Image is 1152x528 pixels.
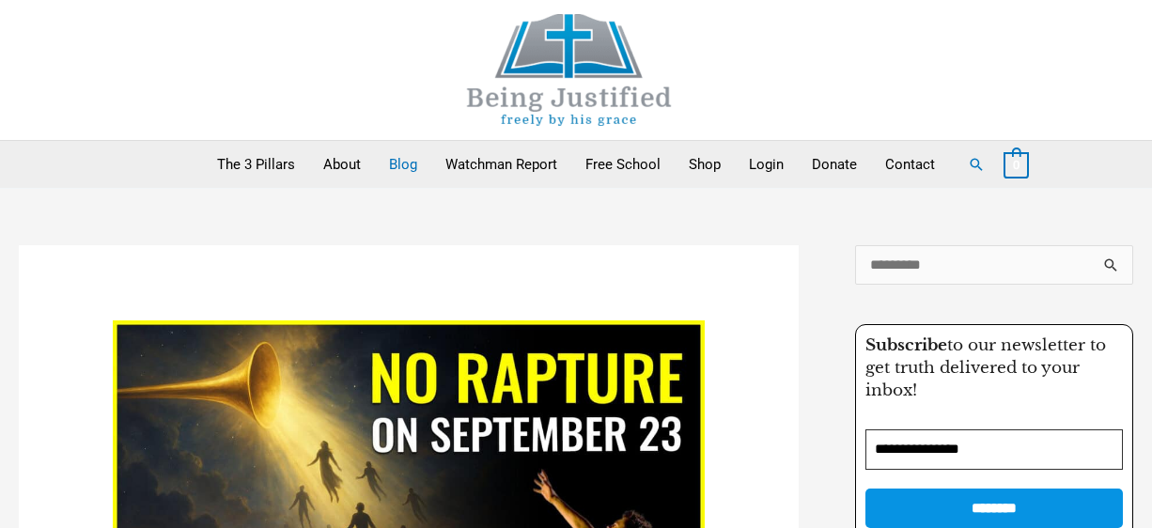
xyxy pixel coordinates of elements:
input: Email Address * [865,429,1123,470]
a: View Shopping Cart, empty [1004,156,1029,173]
a: The 3 Pillars [203,141,309,188]
span: 0 [1013,158,1020,172]
a: Donate [798,141,871,188]
a: Watchman Report [431,141,571,188]
a: Read: NO RAPTURE ON SEPTEMBER 23RD, 2025 (GUARANTEED) [113,477,705,494]
a: Shop [675,141,735,188]
strong: Subscribe [865,335,947,355]
a: Search button [968,156,985,173]
a: About [309,141,375,188]
span: to our newsletter to get truth delivered to your inbox! [865,335,1106,400]
a: Contact [871,141,949,188]
a: Free School [571,141,675,188]
a: Login [735,141,798,188]
a: Blog [375,141,431,188]
img: Being Justified [428,14,710,126]
nav: Primary Site Navigation [203,141,949,188]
